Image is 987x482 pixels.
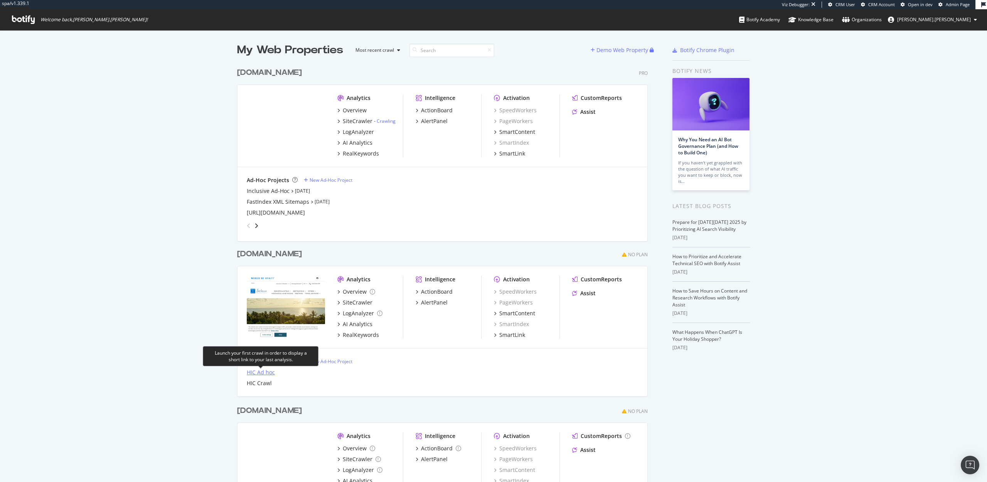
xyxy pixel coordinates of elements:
[503,276,530,283] div: Activation
[374,118,396,124] div: -
[343,466,374,474] div: LogAnalyzer
[494,320,529,328] a: SmartIndex
[304,177,352,183] a: New Ad-Hoc Project
[672,46,734,54] a: Botify Chrome Plugin
[672,219,746,232] a: Prepare for [DATE][DATE] 2025 by Prioritizing AI Search Visibility
[494,466,535,474] a: SmartContent
[581,432,622,440] div: CustomReports
[591,44,650,56] button: Demo Web Property
[347,276,371,283] div: Analytics
[580,446,596,454] div: Assist
[572,108,596,116] a: Assist
[416,107,453,114] a: ActionBoard
[247,198,309,206] div: FastIndex XML Sitemaps
[310,177,352,183] div: New Ad-Hoc Project
[946,2,970,7] span: Admin Page
[494,139,529,147] a: SmartIndex
[247,94,325,157] img: hyatt.com
[343,309,374,317] div: LogAnalyzer
[347,94,371,102] div: Analytics
[343,107,367,114] div: Overview
[337,107,367,114] a: Overview
[503,432,530,440] div: Activation
[421,117,448,125] div: AlertPanel
[421,107,453,114] div: ActionBoard
[237,42,343,58] div: My Web Properties
[425,94,455,102] div: Intelligence
[337,331,379,339] a: RealKeywords
[237,249,302,260] div: [DOMAIN_NAME]
[572,446,596,454] a: Assist
[572,94,622,102] a: CustomReports
[499,150,525,157] div: SmartLink
[247,379,272,387] div: HIC Crawl
[494,445,537,452] div: SpeedWorkers
[237,67,305,78] a: [DOMAIN_NAME]
[842,16,882,24] div: Organizations
[494,107,537,114] a: SpeedWorkers
[355,48,394,52] div: Most recent crawl
[494,299,533,306] div: PageWorkers
[421,455,448,463] div: AlertPanel
[343,445,367,452] div: Overview
[672,202,750,210] div: Latest Blog Posts
[343,331,379,339] div: RealKeywords
[596,46,648,54] div: Demo Web Property
[842,9,882,30] a: Organizations
[628,408,648,414] div: No Plan
[580,289,596,297] div: Assist
[209,350,312,363] div: Launch your first crawl in order to display a short link to your last analysis.
[591,47,650,53] a: Demo Web Property
[421,288,453,296] div: ActionBoard
[247,209,305,216] a: [URL][DOMAIN_NAME]
[672,234,750,241] div: [DATE]
[337,288,375,296] a: Overview
[377,118,396,124] a: Crawling
[237,67,302,78] div: [DOMAIN_NAME]
[343,288,367,296] div: Overview
[337,139,372,147] a: AI Analytics
[416,299,448,306] a: AlertPanel
[494,309,535,317] a: SmartContent
[672,288,747,308] a: How to Save Hours on Content and Research Workflows with Botify Assist
[788,16,834,24] div: Knowledge Base
[237,405,305,416] a: [DOMAIN_NAME]
[828,2,855,8] a: CRM User
[628,251,648,258] div: No Plan
[237,405,302,416] div: [DOMAIN_NAME]
[347,432,371,440] div: Analytics
[678,136,738,156] a: Why You Need an AI Bot Governance Plan (and How to Build One)
[337,150,379,157] a: RealKeywords
[343,320,372,328] div: AI Analytics
[581,94,622,102] div: CustomReports
[672,78,750,130] img: Why You Need an AI Bot Governance Plan (and How to Build One)
[247,276,325,338] img: hyattinclusivecollection.com
[901,2,933,8] a: Open in dev
[304,358,352,365] a: New Ad-Hoc Project
[908,2,933,7] span: Open in dev
[499,309,535,317] div: SmartContent
[409,44,494,57] input: Search
[237,249,305,260] a: [DOMAIN_NAME]
[337,309,382,317] a: LogAnalyzer
[337,299,372,306] a: SiteCrawler
[337,117,396,125] a: SiteCrawler- Crawling
[421,299,448,306] div: AlertPanel
[961,456,979,474] div: Open Intercom Messenger
[349,44,403,56] button: Most recent crawl
[739,16,780,24] div: Botify Academy
[343,117,372,125] div: SiteCrawler
[337,445,375,452] a: Overview
[416,117,448,125] a: AlertPanel
[343,455,372,463] div: SiteCrawler
[337,455,381,463] a: SiteCrawler
[247,187,290,195] a: Inclusive Ad-Hoc
[572,289,596,297] a: Assist
[672,269,750,276] div: [DATE]
[494,455,533,463] a: PageWorkers
[788,9,834,30] a: Knowledge Base
[343,128,374,136] div: LogAnalyzer
[343,299,372,306] div: SiteCrawler
[672,67,750,75] div: Botify news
